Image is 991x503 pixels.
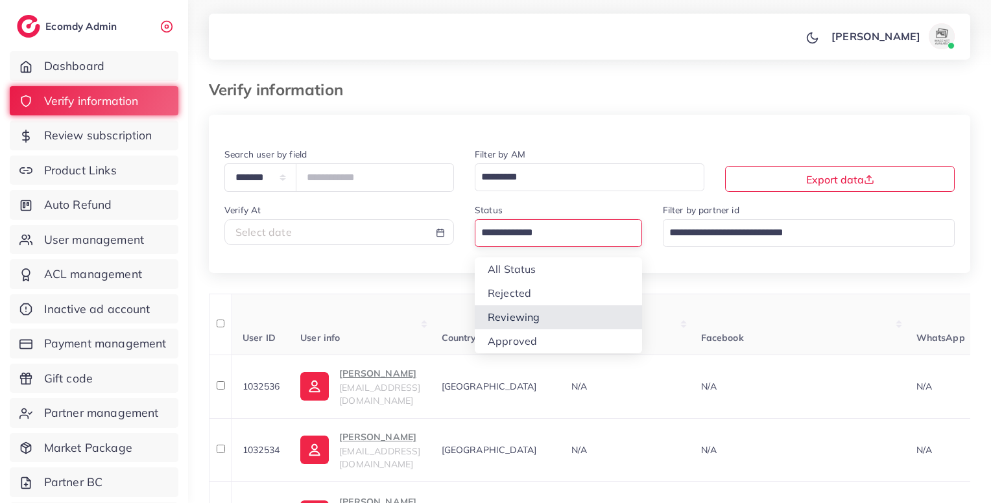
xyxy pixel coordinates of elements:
p: [PERSON_NAME] [339,429,420,445]
span: User ID [243,332,276,344]
span: Payment management [44,335,167,352]
label: Filter by AM [475,148,525,161]
li: Rejected [475,281,642,305]
h2: Ecomdy Admin [45,20,120,32]
span: N/A [571,444,587,456]
img: ic-user-info.36bf1079.svg [300,436,329,464]
h3: Verify information [209,80,353,99]
span: 1032536 [243,380,280,392]
a: [PERSON_NAME][EMAIL_ADDRESS][DOMAIN_NAME] [300,429,420,471]
a: Verify information [10,86,178,116]
img: avatar [929,23,955,49]
span: N/A [701,444,717,456]
span: N/A [916,444,932,456]
input: Search for option [477,166,687,188]
a: Dashboard [10,51,178,81]
a: Payment management [10,329,178,358]
input: Search for option [477,222,625,244]
a: [PERSON_NAME]avatar [824,23,960,49]
span: [GEOGRAPHIC_DATA] [442,380,537,392]
span: Market Package [44,439,132,456]
span: Gift code [44,370,93,387]
span: 1032534 [243,444,280,456]
span: Select date [235,226,292,239]
span: Review subscription [44,127,152,144]
li: Reviewing [475,305,642,329]
a: Product Links [10,156,178,185]
span: Partner management [44,404,159,421]
span: Country [442,332,477,344]
label: Verify At [224,204,261,216]
a: [PERSON_NAME][EMAIL_ADDRESS][DOMAIN_NAME] [300,366,420,408]
button: Export data [725,166,955,192]
span: N/A [701,380,717,392]
span: Partner BC [44,474,103,491]
span: Dashboard [44,58,104,75]
span: [GEOGRAPHIC_DATA] [442,444,537,456]
span: User info [300,332,340,344]
a: Market Package [10,433,178,463]
a: Review subscription [10,121,178,150]
div: Search for option [475,219,642,247]
input: Search for option [665,222,938,244]
img: logo [17,15,40,38]
li: All Status [475,257,642,281]
span: [EMAIL_ADDRESS][DOMAIN_NAME] [339,382,420,406]
span: WhatsApp [916,332,965,344]
label: Filter by partner id [663,204,739,216]
li: Approved [475,329,642,353]
span: ACL management [44,266,142,283]
label: Status [475,204,503,216]
img: ic-user-info.36bf1079.svg [300,372,329,401]
span: Auto Refund [44,196,112,213]
a: Auto Refund [10,190,178,220]
span: User management [44,231,144,248]
a: Partner BC [10,467,178,497]
span: Export data [806,173,874,186]
span: [EMAIL_ADDRESS][DOMAIN_NAME] [339,445,420,470]
span: N/A [571,380,587,392]
a: User management [10,225,178,255]
a: logoEcomdy Admin [17,15,120,38]
div: Search for option [475,163,704,191]
a: Partner management [10,398,178,428]
a: Gift code [10,364,178,393]
div: Search for option [663,219,955,247]
span: N/A [916,380,932,392]
span: Facebook [701,332,744,344]
label: Search user by field [224,148,307,161]
a: ACL management [10,259,178,289]
p: [PERSON_NAME] [831,29,920,44]
span: Verify information [44,93,139,110]
p: [PERSON_NAME] [339,366,420,381]
a: Inactive ad account [10,294,178,324]
span: Product Links [44,162,117,179]
span: Inactive ad account [44,301,150,318]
